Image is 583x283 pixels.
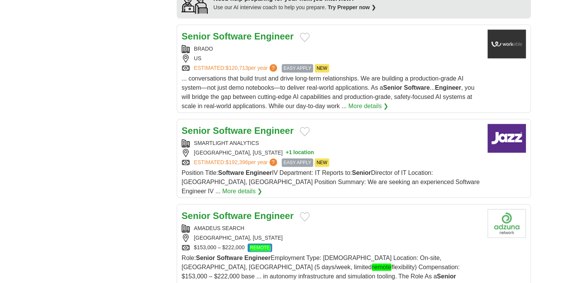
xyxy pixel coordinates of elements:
[182,211,294,221] a: Senior Software Engineer
[286,149,289,157] span: +
[282,158,313,167] span: EASY APPLY
[182,45,481,53] div: BRADO
[282,64,313,72] span: EASY APPLY
[182,234,481,242] div: [GEOGRAPHIC_DATA], [US_STATE]
[254,211,294,221] strong: Engineer
[254,125,294,136] strong: Engineer
[254,31,294,41] strong: Engineer
[182,31,294,41] a: Senior Software Engineer
[300,33,310,42] button: Add to favorite jobs
[488,124,526,153] img: Company logo
[182,224,481,232] div: AMADEUS SEARCH
[213,211,251,221] strong: Software
[182,169,480,194] span: Position Title: IV Department: IT Reports to: Director of IT Location: [GEOGRAPHIC_DATA], [GEOGRA...
[182,149,481,157] div: [GEOGRAPHIC_DATA], [US_STATE]
[222,187,263,196] a: More details ❯
[488,209,526,238] img: Company logo
[182,75,475,109] span: ... conversations that build trust and drive long-term relationships. We are building a productio...
[315,158,329,167] span: NEW
[286,149,314,157] button: +1 location
[250,245,270,251] em: REMOTE
[218,169,244,176] strong: Software
[213,3,376,12] div: Use our AI interview coach to help you prepare.
[269,158,277,166] span: ?
[435,84,461,91] strong: Engineer
[182,54,481,63] div: US
[182,139,481,147] div: SMARTLIGHT ANALYTICS
[328,4,376,10] a: Try Prepper now ❯
[348,102,389,111] a: More details ❯
[226,65,248,71] span: $120,713
[182,31,210,41] strong: Senior
[196,255,215,261] strong: Senior
[315,64,329,72] span: NEW
[437,273,456,280] strong: Senior
[246,169,272,176] strong: Engineer
[244,255,270,261] strong: Engineer
[300,127,310,136] button: Add to favorite jobs
[182,211,210,221] strong: Senior
[404,84,430,91] strong: Software
[300,212,310,221] button: Add to favorite jobs
[194,158,279,167] a: ESTIMATED:$192,396per year?
[182,125,294,136] a: Senior Software Engineer
[182,125,210,136] strong: Senior
[194,64,279,72] a: ESTIMATED:$120,713per year?
[383,84,402,91] strong: Senior
[352,169,371,176] strong: Senior
[182,244,481,252] div: $153,000 – $222,000
[213,31,251,41] strong: Software
[217,255,243,261] strong: Software
[488,30,526,58] img: Company logo
[226,159,248,165] span: $192,396
[269,64,277,72] span: ?
[213,125,251,136] strong: Software
[372,263,392,271] em: remote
